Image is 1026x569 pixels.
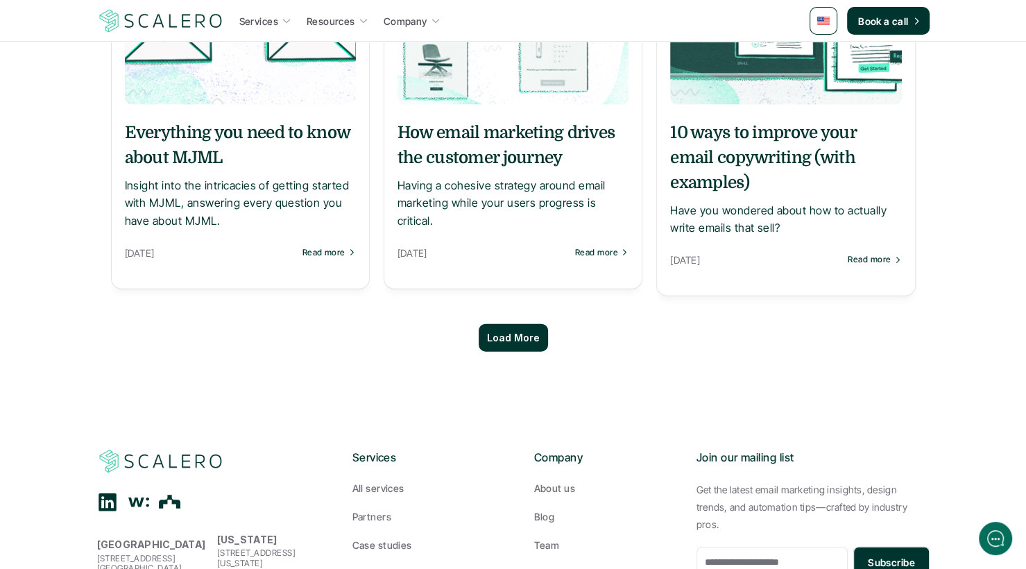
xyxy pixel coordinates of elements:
a: Book a call [847,7,930,35]
a: Team [534,538,674,552]
a: Scalero company logo [97,449,225,474]
p: Company [534,449,674,467]
p: Join our mailing list [696,449,930,467]
p: About us [534,481,575,495]
span: We run on Gist [116,479,176,489]
p: Blog [534,509,555,524]
a: How email marketing drives the customer journeyHaving a cohesive strategy around email marketing ... [397,120,629,230]
p: Services [352,449,493,467]
a: Blog [534,509,674,524]
p: Read more [302,248,345,257]
p: Team [534,538,560,552]
button: New conversation [22,184,256,212]
div: The Org [160,492,181,513]
p: Services [239,14,278,28]
a: Read more [575,248,629,257]
p: Book a call [858,14,909,28]
p: [DATE] [670,251,841,269]
iframe: gist-messenger-bubble-iframe [979,522,1012,555]
p: [DATE] [397,244,568,262]
div: Linkedin [97,492,118,513]
p: Read more [848,255,891,264]
a: All services [352,481,493,495]
p: Insight into the intricacies of getting started with MJML, answering every question you have abou... [125,177,356,230]
h1: Hi! Welcome to Scalero. [21,67,257,90]
h5: 10 ways to improve your email copywriting (with examples) [670,120,901,195]
h5: How email marketing drives the customer journey [397,120,629,170]
p: Resources [307,14,355,28]
p: Load More [487,332,540,344]
div: Wellfound [128,492,149,513]
a: Read more [302,248,356,257]
p: Read more [575,248,618,257]
p: All services [352,481,404,495]
strong: [US_STATE] [217,534,277,545]
p: Have you wondered about how to actually write emails that sell? [670,202,901,237]
span: New conversation [89,192,166,203]
a: Scalero company logo [97,8,225,33]
strong: [GEOGRAPHIC_DATA] [97,538,206,550]
a: Case studies [352,538,493,552]
p: [DATE] [125,244,296,262]
p: Partners [352,509,391,524]
p: Case studies [352,538,412,552]
p: Having a cohesive strategy around email marketing while your users progress is critical. [397,177,629,230]
a: About us [534,481,674,495]
img: Scalero company logo [97,448,225,475]
a: Partners [352,509,493,524]
h5: Everything you need to know about MJML [125,120,356,170]
a: 10 ways to improve your email copywriting (with examples)Have you wondered about how to actually ... [670,120,901,237]
p: Company [384,14,427,28]
a: Read more [848,255,901,264]
a: Everything you need to know about MJMLInsight into the intricacies of getting started with MJML, ... [125,120,356,230]
img: Scalero company logo [97,8,225,34]
p: Get the latest email marketing insights, design trends, and automation tips—crafted by industry p... [696,481,930,534]
h2: Let us know if we can help with lifecycle marketing. [21,92,257,159]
